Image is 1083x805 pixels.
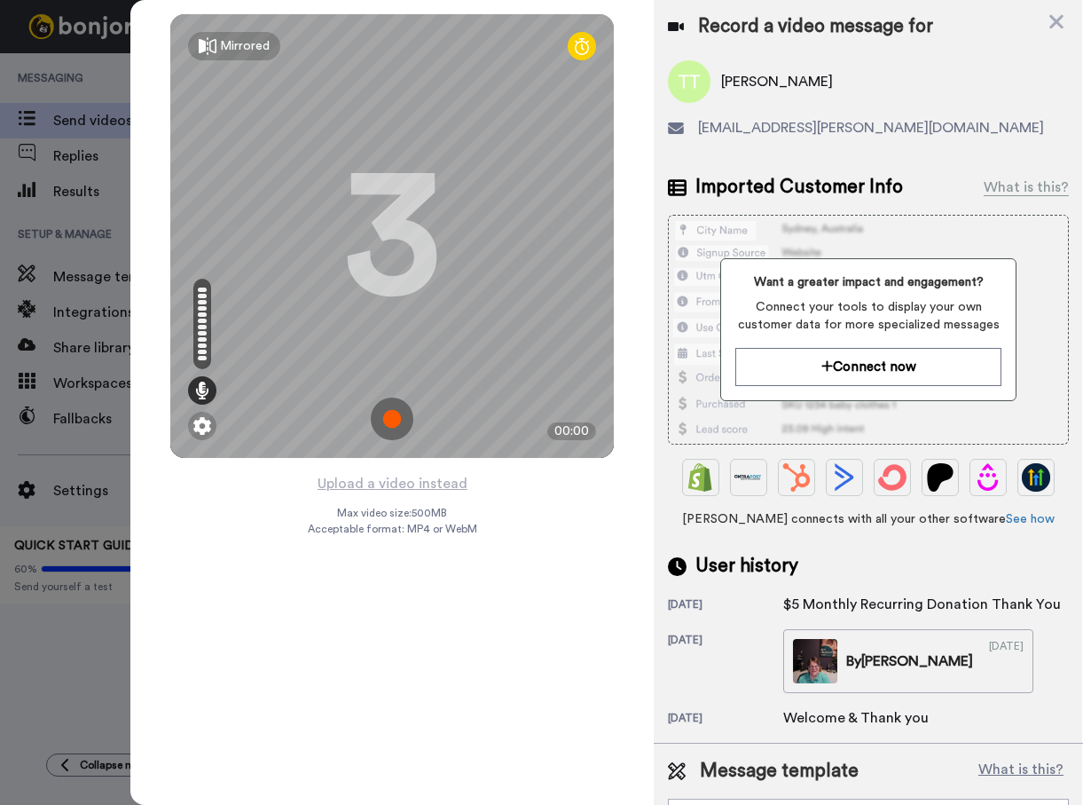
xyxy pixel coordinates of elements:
img: ConvertKit [878,463,906,492]
div: 00:00 [547,422,596,440]
img: ic_record_start.svg [371,398,413,440]
button: What is this? [973,758,1069,785]
span: User history [695,553,798,580]
img: Ontraport [734,463,763,492]
img: ActiveCampaign [830,463,859,492]
span: Max video size: 500 MB [337,506,447,520]
div: [DATE] [668,597,783,615]
button: Connect now [735,348,1001,386]
span: Want a greater impact and engagement? [735,273,1001,291]
div: By [PERSON_NAME] [846,651,973,672]
a: See how [1006,513,1055,525]
div: [DATE] [668,711,783,729]
button: Upload a video instead [312,472,473,495]
img: Patreon [926,463,954,492]
img: Hubspot [782,463,811,492]
div: 3 [343,170,441,303]
div: What is this? [984,177,1069,198]
span: Imported Customer Info [695,174,903,201]
span: [PERSON_NAME] connects with all your other software [668,510,1069,528]
p: Hi [PERSON_NAME], ​ Boost your Bonjoro view rate with this handy guide. Make sure your sending ad... [77,51,306,68]
img: Drip [974,463,1002,492]
a: By[PERSON_NAME][DATE] [783,629,1033,693]
span: Connect your tools to display your own customer data for more specialized messages [735,298,1001,334]
div: message notification from James, 3m ago. Hi Liz, ​ Boost your Bonjoro view rate with this handy g... [27,37,328,96]
img: Shopify [687,463,715,492]
div: Welcome & Thank you [783,707,929,729]
div: $5 Monthly Recurring Donation Thank You [783,594,1061,615]
div: [DATE] [989,639,1024,683]
p: Message from James, sent 3m ago [77,68,306,84]
div: [DATE] [668,633,783,693]
span: Message template [700,758,859,785]
span: [EMAIL_ADDRESS][PERSON_NAME][DOMAIN_NAME] [698,117,1044,138]
span: Acceptable format: MP4 or WebM [308,522,477,536]
img: Profile image for James [40,53,68,82]
img: aec65c34-4d58-4fb2-8570-a24f555a00b5-thumb.jpg [793,639,837,683]
img: GoHighLevel [1022,463,1050,492]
